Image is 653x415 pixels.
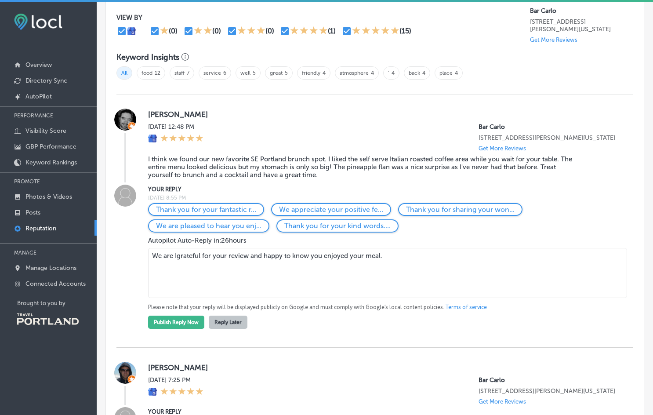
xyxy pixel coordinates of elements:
[160,134,203,144] div: 5 Stars
[25,159,77,166] p: Keyword Rankings
[328,27,336,35] div: (1)
[194,26,212,36] div: 2 Stars
[479,145,526,152] p: Get More Reviews
[530,18,633,33] p: 6433 Southeast Foster Road Portland, Oregon 97206, US
[209,316,247,329] button: Reply Later
[284,222,391,230] p: Thank you for your kind words. We strive to make every experience memorable at Bar Carlo.
[479,376,619,384] p: Bar Carlo
[148,186,619,193] label: YOUR REPLY
[203,70,221,76] a: service
[148,155,573,179] blockquote: I think we found our new favorite SE Portland brunch spot. I liked the self serve Italian roasted...
[148,237,247,244] span: Autopilot Auto-Reply in: 26 hours
[148,248,627,298] textarea: We are Igrateful for your review and happy to know you enjoyed your meal.
[265,27,274,35] div: (0)
[422,70,425,76] a: 4
[352,26,399,36] div: 5 Stars
[187,70,189,76] a: 7
[388,70,389,76] a: ’
[148,195,619,201] label: [DATE] 8:55 PM
[160,387,203,397] div: 5 Stars
[530,36,577,43] p: Get More Reviews
[25,280,86,288] p: Connected Accounts
[479,134,619,142] p: 6433 Southeast Foster Road
[25,143,76,150] p: GBP Performance
[25,209,40,216] p: Posts
[25,93,52,100] p: AutoPilot
[148,110,619,119] label: [PERSON_NAME]
[156,222,261,230] p: We are pleased to hear you enjoyed your visit. Thank you for your support.
[169,27,178,35] div: (0)
[25,127,66,135] p: Visibility Score
[17,313,79,325] img: Travel Portland
[25,77,67,84] p: Directory Sync
[290,26,328,36] div: 4 Stars
[148,123,203,131] label: [DATE] 12:48 PM
[399,27,411,35] div: (15)
[148,408,619,415] label: YOUR REPLY
[14,14,62,30] img: fda3e92497d09a02dc62c9cd864e3231.png
[409,70,420,76] a: back
[148,316,204,329] button: Publish Reply Now
[439,70,453,76] a: place
[156,205,256,214] p: Thank you for your fantastic review. We are thrilled you enjoyed your time at Bar Carlo.
[116,66,132,80] span: All
[25,264,76,272] p: Manage Locations
[455,70,458,76] a: 4
[148,303,619,311] p: Please note that your reply will be displayed publicly on Google and must comply with Google's lo...
[240,70,250,76] a: well
[323,70,326,76] a: 4
[371,70,374,76] a: 4
[302,70,320,76] a: friendly
[479,387,619,395] p: 6433 Southeast Foster Road
[530,7,633,15] p: Bar Carlo
[340,70,369,76] a: atmosphere
[392,70,395,76] a: 4
[116,52,179,62] h3: Keyword Insights
[479,398,526,405] p: Get More Reviews
[148,363,619,372] label: [PERSON_NAME]
[406,205,515,214] p: Thank you for sharing your wonderful experience with us at Bar Carlo.
[116,14,530,22] p: VIEW BY
[479,123,619,131] p: Bar Carlo
[160,26,169,36] div: 1 Star
[25,225,56,232] p: Reputation
[174,70,185,76] a: staff
[212,27,221,35] div: (0)
[279,205,383,214] p: We appreciate your positive feedback and are glad you had an excellent experience.
[223,70,226,76] a: 6
[270,70,283,76] a: great
[141,70,152,76] a: food
[446,303,487,311] a: Terms of service
[155,70,160,76] a: 12
[17,300,97,306] p: Brought to you by
[114,185,136,207] img: Image
[148,376,203,384] label: [DATE] 7:25 PM
[285,70,288,76] a: 5
[25,61,52,69] p: Overview
[25,193,72,200] p: Photos & Videos
[237,26,265,36] div: 3 Stars
[253,70,256,76] a: 5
